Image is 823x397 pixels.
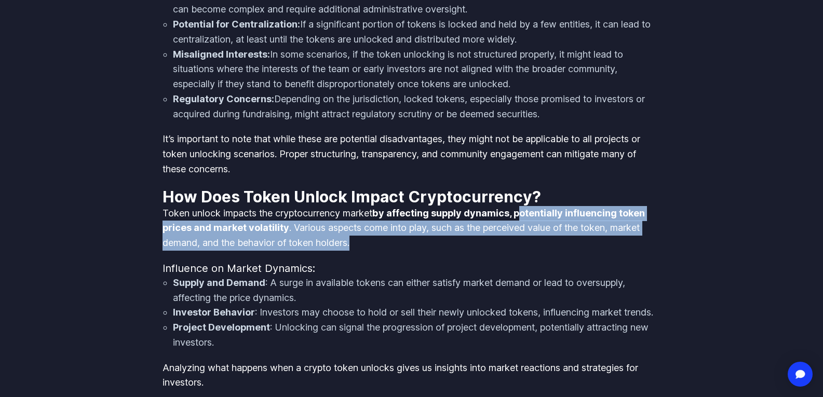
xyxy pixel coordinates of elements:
strong: Potential for Centralization: [173,19,300,30]
p: It’s important to note that while these are potential disadvantages, they might not be applicable... [163,132,661,176]
strong: Regulatory Concerns: [173,93,274,104]
div: Open Intercom Messenger [788,362,813,387]
strong: Investor Behavior [173,307,255,318]
strong: Project Development [173,322,270,333]
strong: by affecting supply dynamics, potentially influencing token prices and market volatility [163,208,645,234]
strong: How Does Token Unlock Impact Cryptocurrency? [163,187,541,206]
li: In some scenarios, if the token unlocking is not structured properly, it might lead to situations... [173,47,661,92]
li: If a significant portion of tokens is locked and held by a few entities, it can lead to centraliz... [173,17,661,47]
strong: Misaligned Interests: [173,49,270,60]
p: Analyzing what happens when a crypto token unlocks gives us insights into market reactions and st... [163,361,661,391]
li: Depending on the jurisdiction, locked tokens, especially those promised to investors or acquired ... [173,92,661,122]
strong: Supply and Demand [173,277,265,288]
li: : A surge in available tokens can either satisfy market demand or lead to oversupply, affecting t... [173,276,661,306]
li: : Investors may choose to hold or sell their newly unlocked tokens, influencing market trends. [173,305,661,320]
h4: Influence on Market Dynamics: [163,261,661,276]
p: Token unlock impacts the cryptocurrency market . Various aspects come into play, such as the perc... [163,206,661,251]
li: : Unlocking can signal the progression of project development, potentially attracting new investors. [173,320,661,350]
